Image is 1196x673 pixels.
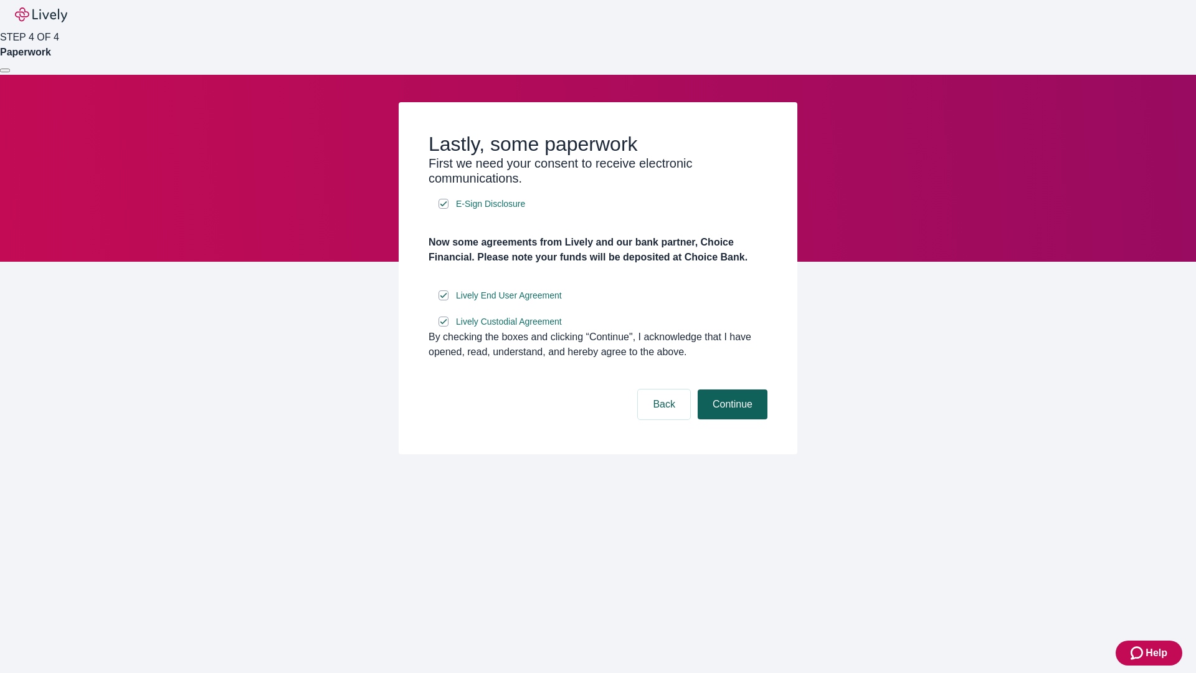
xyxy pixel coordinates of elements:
h3: First we need your consent to receive electronic communications. [429,156,767,186]
button: Continue [698,389,767,419]
span: E-Sign Disclosure [456,198,525,211]
h2: Lastly, some paperwork [429,132,767,156]
button: Back [638,389,690,419]
a: e-sign disclosure document [453,196,528,212]
button: Zendesk support iconHelp [1116,641,1182,666]
a: e-sign disclosure document [453,314,564,330]
h4: Now some agreements from Lively and our bank partner, Choice Financial. Please note your funds wi... [429,235,767,265]
div: By checking the boxes and clicking “Continue", I acknowledge that I have opened, read, understand... [429,330,767,360]
span: Lively End User Agreement [456,289,562,302]
span: Help [1146,646,1167,661]
span: Lively Custodial Agreement [456,315,562,328]
a: e-sign disclosure document [453,288,564,303]
svg: Zendesk support icon [1131,646,1146,661]
img: Lively [15,7,67,22]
